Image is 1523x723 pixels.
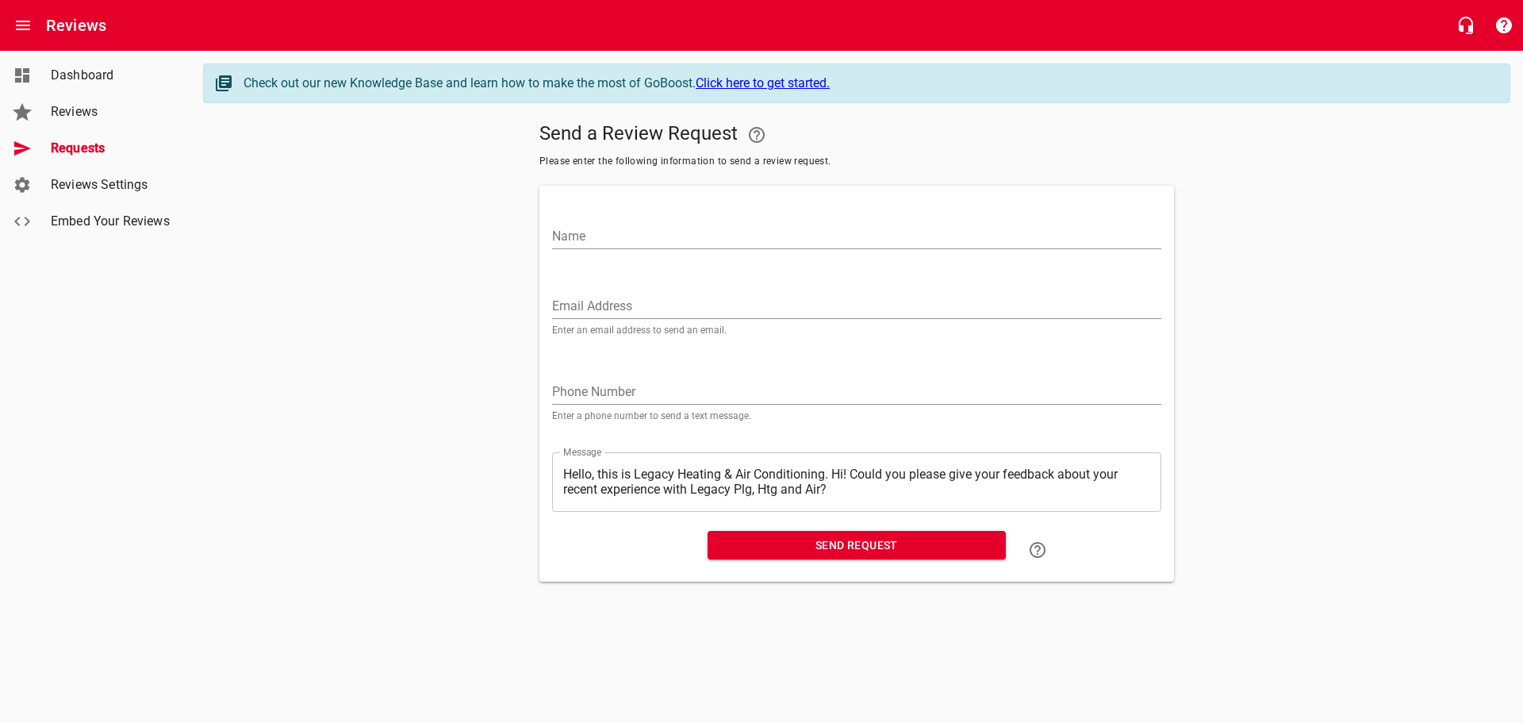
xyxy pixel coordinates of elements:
[51,175,171,194] span: Reviews Settings
[539,116,1174,154] h5: Send a Review Request
[4,6,42,44] button: Open drawer
[1019,531,1057,569] a: Learn how to "Send a Review Request"
[738,116,776,154] a: Your Google or Facebook account must be connected to "Send a Review Request"
[720,536,993,556] span: Send Request
[696,75,830,90] a: Click here to get started.
[563,467,1150,497] textarea: Hello, this is Legacy Heating & Air Conditioning. Hi! Could you please give your feedback about y...
[1447,6,1485,44] button: Live Chat
[244,74,1494,93] div: Check out our new Knowledge Base and learn how to make the most of GoBoost.
[552,325,1161,335] p: Enter an email address to send an email.
[539,154,1174,170] span: Please enter the following information to send a review request.
[51,102,171,121] span: Reviews
[552,411,1161,421] p: Enter a phone number to send a text message.
[51,66,171,85] span: Dashboard
[708,531,1006,560] button: Send Request
[46,13,106,38] h6: Reviews
[1485,6,1523,44] button: Support Portal
[51,212,171,231] span: Embed Your Reviews
[51,139,171,158] span: Requests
